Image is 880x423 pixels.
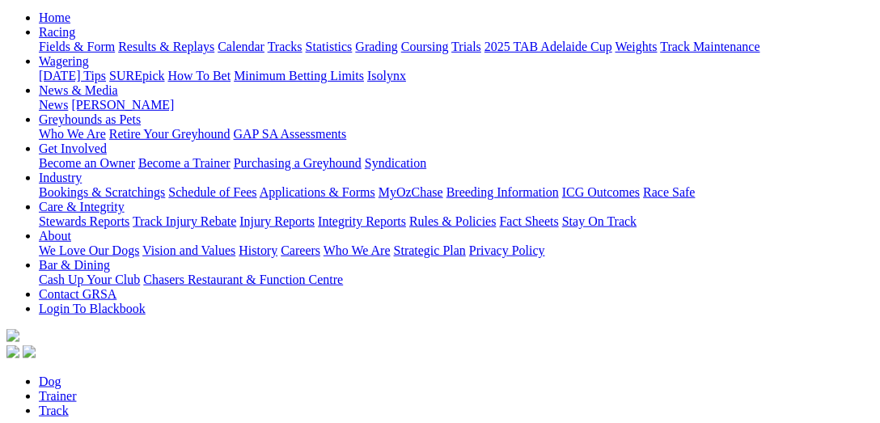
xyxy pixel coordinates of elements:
[168,185,256,199] a: Schedule of Fees
[562,185,640,199] a: ICG Outcomes
[39,171,82,184] a: Industry
[39,200,125,214] a: Care & Integrity
[39,214,874,229] div: Care & Integrity
[133,214,236,228] a: Track Injury Rebate
[394,243,466,257] a: Strategic Plan
[39,112,141,126] a: Greyhounds as Pets
[71,98,174,112] a: [PERSON_NAME]
[39,54,89,68] a: Wagering
[451,40,481,53] a: Trials
[268,40,302,53] a: Tracks
[39,302,146,315] a: Login To Blackbook
[367,69,406,82] a: Isolynx
[39,127,106,141] a: Who We Are
[39,69,874,83] div: Wagering
[379,185,443,199] a: MyOzChase
[138,156,231,170] a: Become a Trainer
[469,243,545,257] a: Privacy Policy
[39,127,874,142] div: Greyhounds as Pets
[239,243,277,257] a: History
[39,11,70,24] a: Home
[6,329,19,342] img: logo-grsa-white.png
[39,185,874,200] div: Industry
[118,40,214,53] a: Results & Replays
[109,69,164,82] a: SUREpick
[39,185,165,199] a: Bookings & Scratchings
[446,185,559,199] a: Breeding Information
[109,127,231,141] a: Retire Your Greyhound
[39,83,118,97] a: News & Media
[39,273,140,286] a: Cash Up Your Club
[39,243,139,257] a: We Love Our Dogs
[39,404,69,417] a: Track
[260,185,375,199] a: Applications & Forms
[661,40,760,53] a: Track Maintenance
[306,40,353,53] a: Statistics
[39,40,115,53] a: Fields & Form
[239,214,315,228] a: Injury Reports
[23,345,36,358] img: twitter.svg
[39,287,116,301] a: Contact GRSA
[562,214,637,228] a: Stay On Track
[6,345,19,358] img: facebook.svg
[39,98,68,112] a: News
[168,69,231,82] a: How To Bet
[39,229,71,243] a: About
[234,127,347,141] a: GAP SA Assessments
[143,273,343,286] a: Chasers Restaurant & Function Centre
[142,243,235,257] a: Vision and Values
[318,214,406,228] a: Integrity Reports
[39,374,61,388] a: Dog
[324,243,391,257] a: Who We Are
[39,69,106,82] a: [DATE] Tips
[218,40,264,53] a: Calendar
[356,40,398,53] a: Grading
[365,156,426,170] a: Syndication
[643,185,695,199] a: Race Safe
[39,243,874,258] div: About
[234,156,362,170] a: Purchasing a Greyhound
[39,156,874,171] div: Get Involved
[39,273,874,287] div: Bar & Dining
[39,214,129,228] a: Stewards Reports
[500,214,559,228] a: Fact Sheets
[409,214,497,228] a: Rules & Policies
[234,69,364,82] a: Minimum Betting Limits
[281,243,320,257] a: Careers
[484,40,612,53] a: 2025 TAB Adelaide Cup
[39,389,77,403] a: Trainer
[401,40,449,53] a: Coursing
[39,258,110,272] a: Bar & Dining
[39,40,874,54] div: Racing
[616,40,658,53] a: Weights
[39,98,874,112] div: News & Media
[39,25,75,39] a: Racing
[39,142,107,155] a: Get Involved
[39,156,135,170] a: Become an Owner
